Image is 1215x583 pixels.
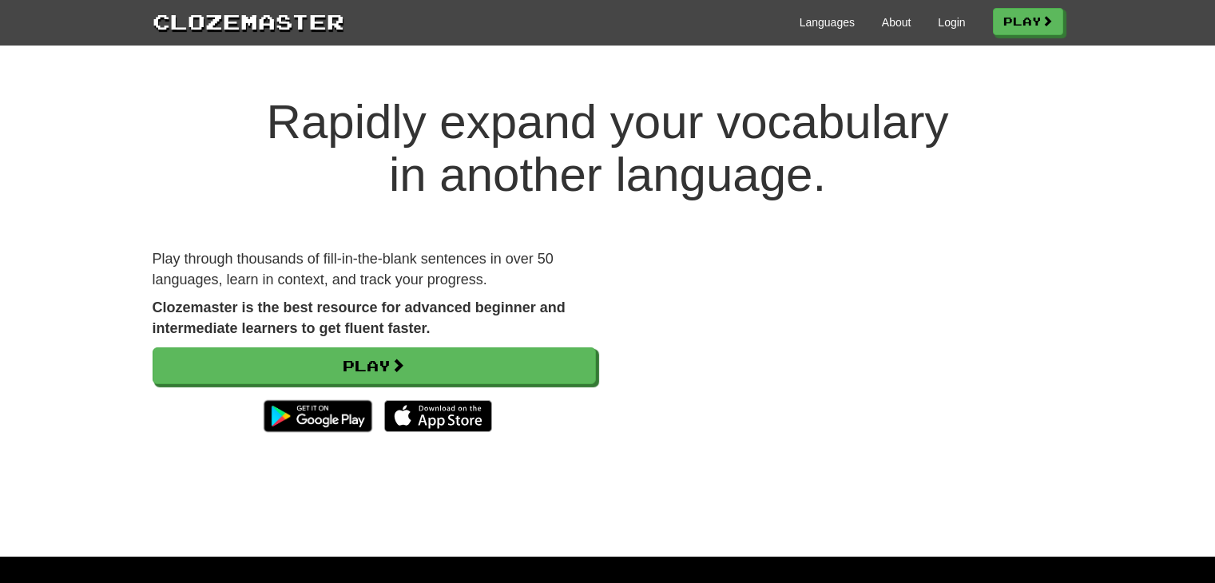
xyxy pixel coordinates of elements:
a: About [882,14,911,30]
img: Download_on_the_App_Store_Badge_US-UK_135x40-25178aeef6eb6b83b96f5f2d004eda3bffbb37122de64afbaef7... [384,400,492,432]
a: Play [993,8,1063,35]
a: Languages [800,14,855,30]
a: Play [153,347,596,384]
strong: Clozemaster is the best resource for advanced beginner and intermediate learners to get fluent fa... [153,299,566,336]
a: Clozemaster [153,6,344,36]
img: Get it on Google Play [256,392,379,440]
a: Login [938,14,965,30]
p: Play through thousands of fill-in-the-blank sentences in over 50 languages, learn in context, and... [153,249,596,290]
